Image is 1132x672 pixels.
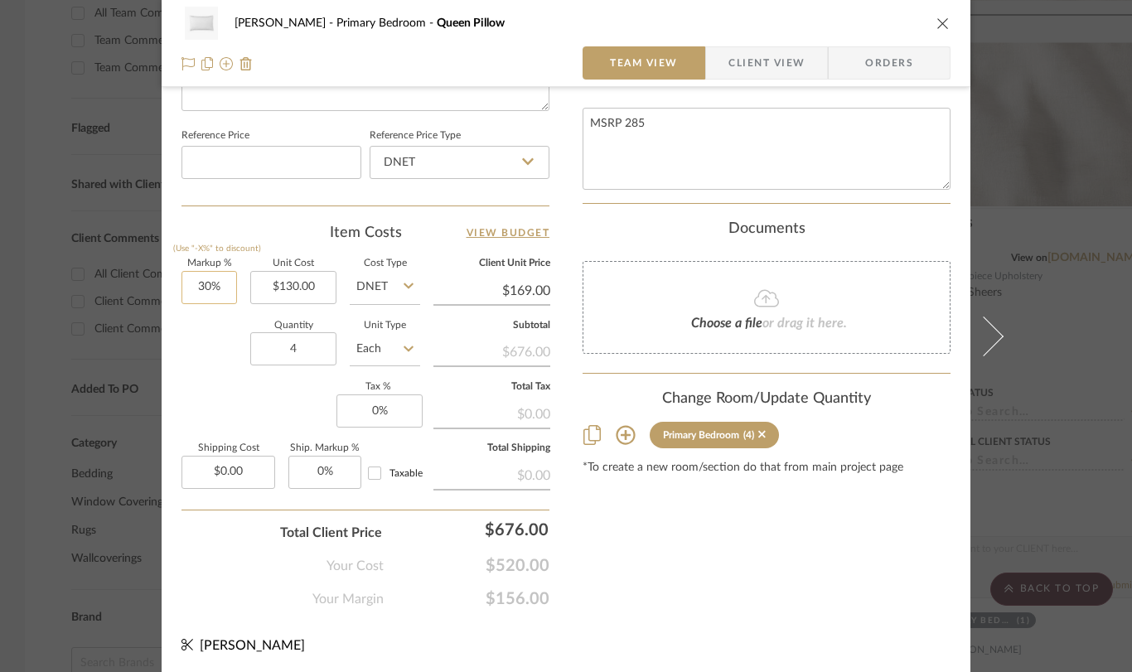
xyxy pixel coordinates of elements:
label: Total Tax [433,383,550,391]
label: Reference Price Type [370,132,461,140]
img: 20d60efe-7789-48a9-9e08-2fa0f53a70ba_48x40.jpg [181,7,221,40]
span: [PERSON_NAME] [200,639,305,652]
img: Remove from project [239,57,253,70]
div: $0.00 [433,398,550,428]
span: Your Cost [327,556,384,576]
span: Choose a file [691,317,762,330]
div: Change Room/Update Quantity [583,390,951,409]
a: View Budget [467,223,550,243]
label: Shipping Cost [181,444,275,452]
label: Subtotal [433,321,550,330]
div: $676.00 [390,513,556,546]
span: Primary Bedroom [336,17,437,29]
span: Total Client Price [280,523,382,543]
span: Team View [610,46,678,80]
label: Markup % [181,259,237,268]
span: Queen Pillow [437,17,505,29]
label: Quantity [250,321,336,330]
span: Your Margin [312,589,384,609]
span: or drag it here. [762,317,847,330]
label: Ship. Markup % [288,444,361,452]
span: Orders [847,46,931,80]
div: Item Costs [181,223,549,243]
div: Primary Bedroom [663,429,739,441]
div: *To create a new room/section do that from main project page [583,462,951,475]
label: Unit Type [350,321,420,330]
label: Tax % [336,383,420,391]
label: Unit Cost [250,259,336,268]
div: Documents [583,220,951,239]
span: [PERSON_NAME] [235,17,336,29]
label: Total Shipping [433,444,550,452]
label: Cost Type [350,259,420,268]
div: $676.00 [433,336,550,365]
span: Taxable [389,468,423,478]
span: Client View [728,46,805,80]
span: $520.00 [384,556,549,576]
div: (4) [743,429,754,441]
button: close [936,16,951,31]
label: Client Unit Price [433,259,550,268]
span: $156.00 [384,589,549,609]
label: Reference Price [181,132,249,140]
div: $0.00 [433,459,550,489]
